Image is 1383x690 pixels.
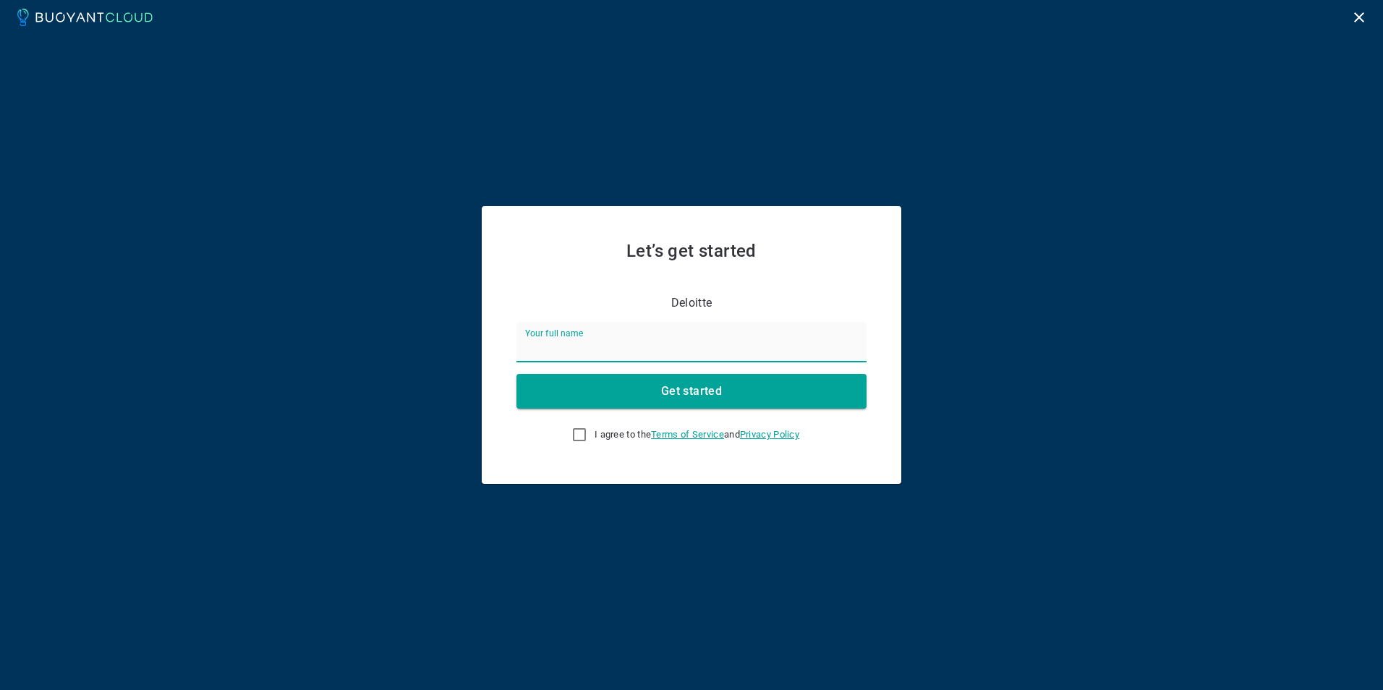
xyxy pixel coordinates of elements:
a: Logout [1347,9,1371,23]
p: Deloitte [671,296,712,310]
label: Your full name [525,327,583,339]
a: Privacy Policy [740,429,799,440]
a: Terms of Service [651,429,724,440]
h4: Get started [661,384,722,399]
h2: Let’s get started [516,241,867,261]
button: Get started [516,374,867,409]
span: I agree to the and [595,429,799,440]
button: Logout [1347,5,1371,30]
